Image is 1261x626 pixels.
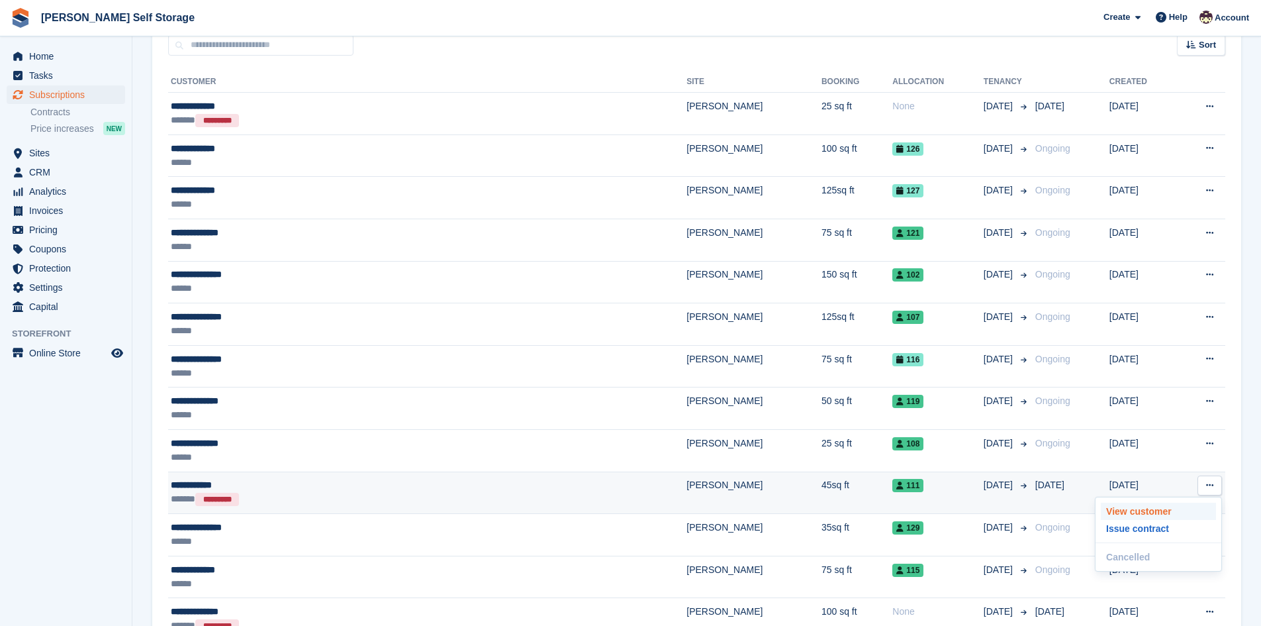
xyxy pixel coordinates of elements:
span: Price increases [30,123,94,135]
span: Analytics [29,182,109,201]
a: Contracts [30,106,125,119]
td: 125sq ft [821,303,892,346]
span: [DATE] [984,563,1015,577]
p: Issue contract [1101,520,1216,537]
span: Create [1103,11,1130,24]
th: Site [686,72,821,93]
a: menu [7,66,125,85]
span: Ongoing [1035,311,1070,322]
th: Created [1109,72,1176,93]
span: [DATE] [1035,606,1064,617]
span: [DATE] [984,437,1015,450]
td: [PERSON_NAME] [686,134,821,177]
span: [DATE] [1035,101,1064,111]
span: Subscriptions [29,85,109,104]
span: Capital [29,297,109,316]
td: [DATE] [1109,134,1176,177]
td: 45sq ft [821,472,892,514]
span: Ongoing [1035,185,1070,195]
a: menu [7,297,125,316]
span: Storefront [12,327,132,340]
a: menu [7,47,125,66]
a: menu [7,240,125,258]
a: menu [7,259,125,278]
td: 75 sq ft [821,345,892,388]
th: Booking [821,72,892,93]
td: 25 sq ft [821,429,892,472]
span: [DATE] [984,394,1015,408]
a: Price increases NEW [30,121,125,136]
td: [PERSON_NAME] [686,429,821,472]
span: 115 [892,564,923,577]
td: [PERSON_NAME] [686,219,821,261]
td: [DATE] [1109,177,1176,219]
td: [DATE] [1109,93,1176,135]
span: 121 [892,227,923,240]
th: Allocation [892,72,984,93]
a: menu [7,163,125,182]
td: [PERSON_NAME] [686,93,821,135]
span: [DATE] [1035,480,1064,490]
span: [DATE] [984,226,1015,240]
td: [DATE] [1109,429,1176,472]
a: View customer [1101,503,1216,520]
span: Home [29,47,109,66]
span: 111 [892,479,923,492]
span: [DATE] [984,605,1015,619]
td: [DATE] [1109,303,1176,346]
img: stora-icon-8386f47178a22dfd0bd8f6a31ec36ba5ce8667c1dd55bd0f319d3a0aa187defe.svg [11,8,30,28]
span: [DATE] [984,183,1015,197]
span: 107 [892,311,923,324]
td: [PERSON_NAME] [686,303,821,346]
span: Ongoing [1035,269,1070,280]
a: menu [7,144,125,162]
td: [DATE] [1109,472,1176,514]
td: [PERSON_NAME] [686,514,821,556]
span: CRM [29,163,109,182]
span: Ongoing [1035,227,1070,238]
td: 35sq ft [821,514,892,556]
a: menu [7,278,125,297]
td: [DATE] [1109,345,1176,388]
th: Tenancy [984,72,1030,93]
div: NEW [103,122,125,135]
span: Account [1215,11,1249,25]
span: Ongoing [1035,354,1070,364]
span: Ongoing [1035,564,1070,575]
a: menu [7,344,125,362]
span: [DATE] [984,478,1015,492]
span: Sites [29,144,109,162]
th: Customer [168,72,686,93]
span: Tasks [29,66,109,85]
td: [PERSON_NAME] [686,261,821,303]
a: menu [7,85,125,104]
span: [DATE] [984,268,1015,282]
span: Coupons [29,240,109,258]
span: Settings [29,278,109,297]
div: None [892,605,984,619]
span: [DATE] [984,142,1015,156]
td: [DATE] [1109,261,1176,303]
span: 116 [892,353,923,366]
span: [DATE] [984,99,1015,113]
a: menu [7,201,125,220]
span: Online Store [29,344,109,362]
td: 125sq ft [821,177,892,219]
td: [DATE] [1109,556,1176,598]
td: [PERSON_NAME] [686,472,821,514]
div: None [892,99,984,113]
span: 119 [892,395,923,408]
span: Help [1169,11,1188,24]
span: 108 [892,437,923,450]
td: 25 sq ft [821,93,892,135]
a: [PERSON_NAME] Self Storage [36,7,200,28]
span: 127 [892,184,923,197]
span: Ongoing [1035,395,1070,406]
td: [PERSON_NAME] [686,556,821,598]
span: 126 [892,142,923,156]
td: [PERSON_NAME] [686,177,821,219]
td: 75 sq ft [821,219,892,261]
span: [DATE] [984,521,1015,535]
span: [DATE] [984,352,1015,366]
img: Jacob Esser [1199,11,1213,24]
